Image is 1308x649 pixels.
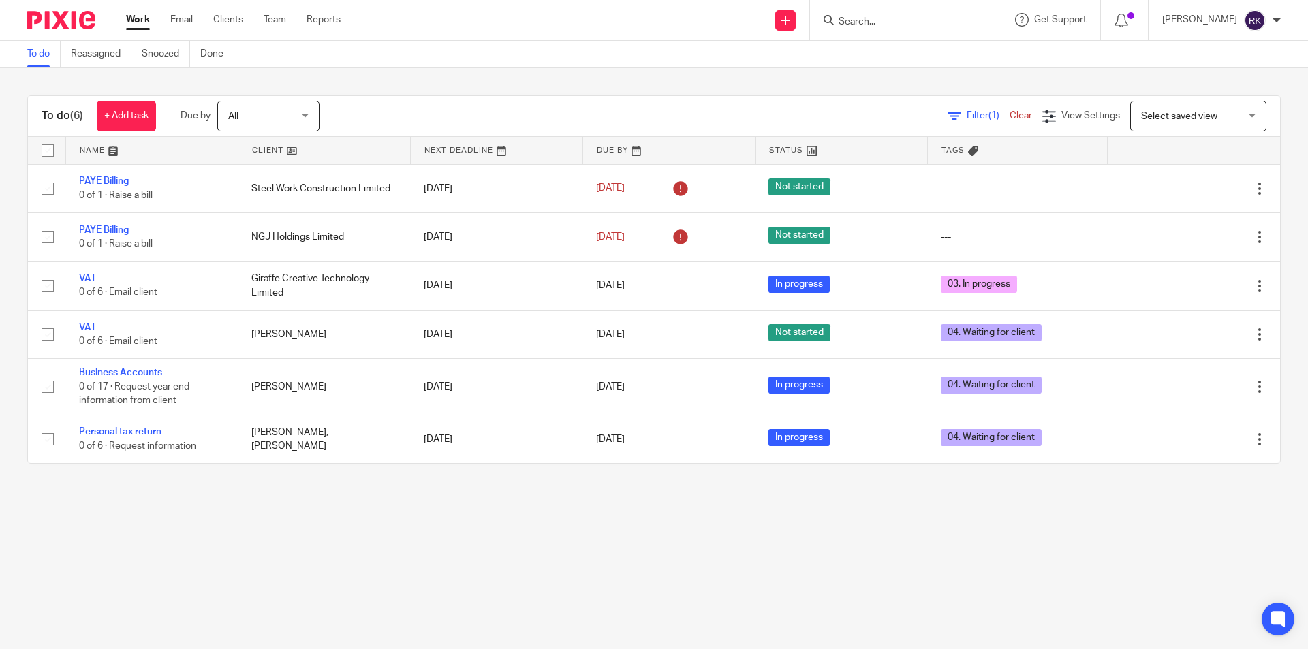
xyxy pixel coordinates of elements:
a: Reassigned [71,41,131,67]
a: Done [200,41,234,67]
span: Not started [768,178,830,195]
span: 03. In progress [941,276,1017,293]
span: Filter [967,111,1010,121]
span: 0 of 1 · Raise a bill [79,239,153,249]
img: svg%3E [1244,10,1266,31]
span: Not started [768,227,830,244]
a: Snoozed [142,41,190,67]
td: NGJ Holdings Limited [238,212,410,261]
span: [DATE] [596,184,625,193]
span: [DATE] [596,330,625,339]
td: [DATE] [410,212,582,261]
a: PAYE Billing [79,176,129,186]
span: In progress [768,377,830,394]
span: Get Support [1034,15,1087,25]
span: 04. Waiting for client [941,377,1042,394]
td: [DATE] [410,359,582,415]
td: Steel Work Construction Limited [238,164,410,212]
span: 0 of 1 · Raise a bill [79,191,153,200]
td: Giraffe Creative Technology Limited [238,262,410,310]
span: [DATE] [596,434,625,444]
span: View Settings [1061,111,1120,121]
td: [PERSON_NAME] [238,359,410,415]
td: [PERSON_NAME] [238,310,410,358]
a: Business Accounts [79,368,162,377]
td: [PERSON_NAME], [PERSON_NAME] [238,415,410,463]
a: Clear [1010,111,1032,121]
td: [DATE] [410,310,582,358]
span: [DATE] [596,382,625,392]
p: Due by [181,109,211,123]
span: (1) [988,111,999,121]
p: [PERSON_NAME] [1162,13,1237,27]
span: Not started [768,324,830,341]
span: Tags [941,146,965,154]
span: 04. Waiting for client [941,324,1042,341]
a: Email [170,13,193,27]
span: 04. Waiting for client [941,429,1042,446]
a: Team [264,13,286,27]
span: 0 of 6 · Email client [79,288,157,298]
h1: To do [42,109,83,123]
span: (6) [70,110,83,121]
td: [DATE] [410,164,582,212]
td: [DATE] [410,415,582,463]
a: Work [126,13,150,27]
span: In progress [768,276,830,293]
span: 0 of 6 · Request information [79,441,196,451]
a: To do [27,41,61,67]
span: 0 of 17 · Request year end information from client [79,382,189,406]
img: Pixie [27,11,95,29]
a: VAT [79,274,96,283]
a: Personal tax return [79,427,161,437]
span: All [228,112,238,121]
td: [DATE] [410,262,582,310]
a: + Add task [97,101,156,131]
a: VAT [79,323,96,332]
a: Reports [307,13,341,27]
div: --- [941,230,1093,244]
span: [DATE] [596,232,625,242]
span: 0 of 6 · Email client [79,336,157,346]
span: In progress [768,429,830,446]
input: Search [837,16,960,29]
a: PAYE Billing [79,225,129,235]
a: Clients [213,13,243,27]
div: --- [941,182,1093,195]
span: Select saved view [1141,112,1217,121]
span: [DATE] [596,281,625,290]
